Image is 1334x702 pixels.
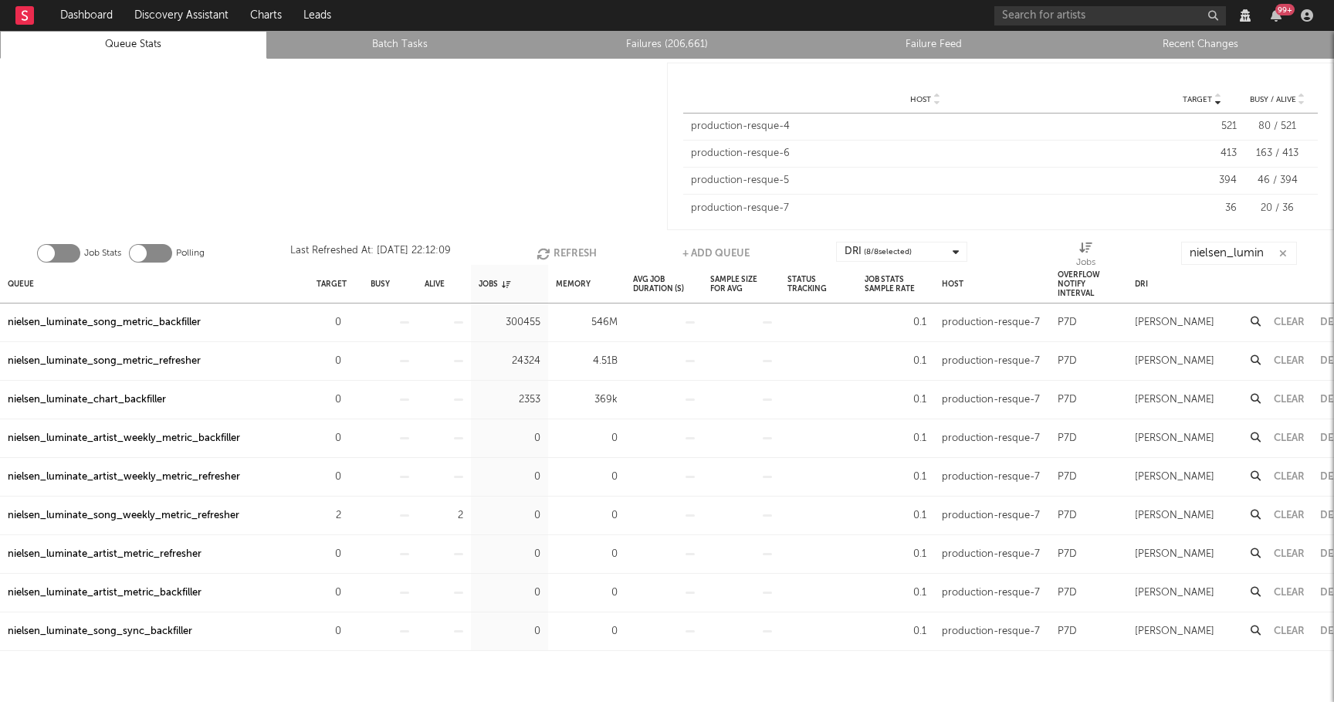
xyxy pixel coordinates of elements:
a: nielsen_luminate_chart_backfiller [8,391,166,409]
div: Jobs [1076,242,1095,271]
div: [PERSON_NAME] [1135,391,1214,409]
div: 0 [317,314,341,332]
div: P7D [1058,468,1077,487]
div: [PERSON_NAME] [1135,622,1214,641]
div: Jobs [479,267,510,300]
div: Avg Job Duration (s) [633,267,695,300]
div: 394 [1167,173,1237,188]
div: [PERSON_NAME] [1135,468,1214,487]
button: Clear [1274,433,1305,443]
div: Status Tracking [787,267,849,300]
div: 0 [479,468,540,487]
div: 521 [1167,119,1237,134]
a: nielsen_luminate_song_metric_refresher [8,352,201,371]
div: Last Refreshed At: [DATE] 22:12:09 [290,242,451,265]
div: P7D [1058,429,1077,448]
a: Recent Changes [1075,36,1326,54]
div: 80 / 521 [1244,119,1310,134]
div: 0.1 [865,314,926,332]
div: 0 [479,584,540,602]
div: 300455 [479,314,540,332]
a: Failure Feed [809,36,1059,54]
div: P7D [1058,314,1077,332]
div: production-resque-7 [942,352,1040,371]
div: [PERSON_NAME] [1135,352,1214,371]
a: nielsen_luminate_song_weekly_metric_refresher [8,507,239,525]
div: P7D [1058,352,1077,371]
div: 0 [317,391,341,409]
div: 0 [317,622,341,641]
div: P7D [1058,545,1077,564]
div: 0 [317,352,341,371]
div: [PERSON_NAME] [1135,507,1214,525]
div: Memory [556,267,591,300]
div: 163 / 413 [1244,146,1310,161]
div: 0 [556,468,618,487]
a: nielsen_luminate_artist_metric_backfiller [8,584,201,602]
div: 546M [556,314,618,332]
a: Batch Tasks [276,36,526,54]
div: 0 [556,507,618,525]
div: production-resque-7 [691,201,1160,216]
div: Sample Size For Avg [710,267,772,300]
div: DRI [845,242,912,261]
div: Target [317,267,347,300]
div: 2 [425,507,463,525]
div: 0 [556,545,618,564]
div: 0.1 [865,545,926,564]
div: [PERSON_NAME] [1135,429,1214,448]
div: 2353 [479,391,540,409]
div: production-resque-6 [691,146,1160,161]
button: Clear [1274,626,1305,636]
div: 0 [317,545,341,564]
a: nielsen_luminate_song_sync_backfiller [8,622,192,641]
div: 0.1 [865,584,926,602]
div: Overflow Notify Interval [1058,267,1119,300]
button: Clear [1274,317,1305,327]
div: P7D [1058,584,1077,602]
div: 413 [1167,146,1237,161]
a: Queue Stats [8,36,259,54]
div: DRI [1135,267,1148,300]
div: production-resque-7 [942,545,1040,564]
a: Failures (206,661) [542,36,792,54]
div: 0 [479,507,540,525]
div: Host [942,267,963,300]
div: 20 / 36 [1244,201,1310,216]
div: 0 [556,622,618,641]
div: 0 [317,468,341,487]
div: Alive [425,267,445,300]
div: production-resque-7 [942,507,1040,525]
span: Busy / Alive [1250,95,1296,104]
button: Clear [1274,510,1305,521]
div: 0 [317,429,341,448]
div: 0 [556,429,618,448]
div: 0 [556,584,618,602]
label: Job Stats [84,244,121,263]
div: 46 / 394 [1244,173,1310,188]
button: + Add Queue [682,242,750,265]
div: 0 [317,584,341,602]
a: nielsen_luminate_artist_metric_refresher [8,545,201,564]
div: P7D [1058,507,1077,525]
div: production-resque-7 [942,468,1040,487]
button: Clear [1274,472,1305,482]
div: 0 [479,429,540,448]
button: Clear [1274,395,1305,405]
div: [PERSON_NAME] [1135,584,1214,602]
div: Job Stats Sample Rate [865,267,926,300]
div: 4.51B [556,352,618,371]
div: Queue [8,267,34,300]
div: production-resque-7 [942,314,1040,332]
div: P7D [1058,391,1077,409]
div: [PERSON_NAME] [1135,545,1214,564]
div: Busy [371,267,390,300]
div: production-resque-5 [691,173,1160,188]
div: 0 [479,545,540,564]
div: production-resque-7 [942,429,1040,448]
div: nielsen_luminate_artist_weekly_metric_backfiller [8,429,240,448]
